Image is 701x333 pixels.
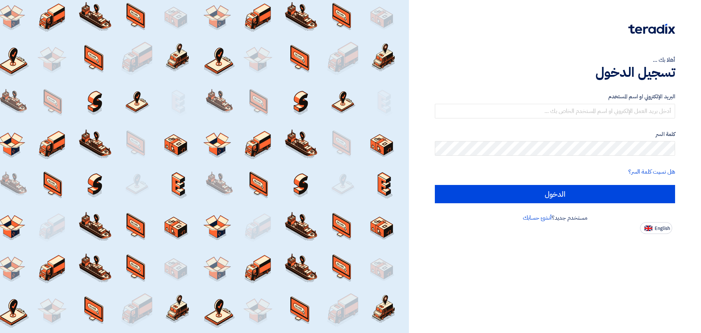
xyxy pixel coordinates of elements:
[435,185,675,203] input: الدخول
[628,24,675,34] img: Teradix logo
[435,130,675,139] label: كلمة السر
[655,226,670,231] span: English
[435,56,675,64] div: أهلا بك ...
[628,167,675,176] a: هل نسيت كلمة السر؟
[435,104,675,118] input: أدخل بريد العمل الإلكتروني او اسم المستخدم الخاص بك ...
[640,222,672,234] button: English
[435,92,675,101] label: البريد الإلكتروني او اسم المستخدم
[435,213,675,222] div: مستخدم جديد؟
[644,226,652,231] img: en-US.png
[435,64,675,80] h1: تسجيل الدخول
[523,213,552,222] a: أنشئ حسابك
